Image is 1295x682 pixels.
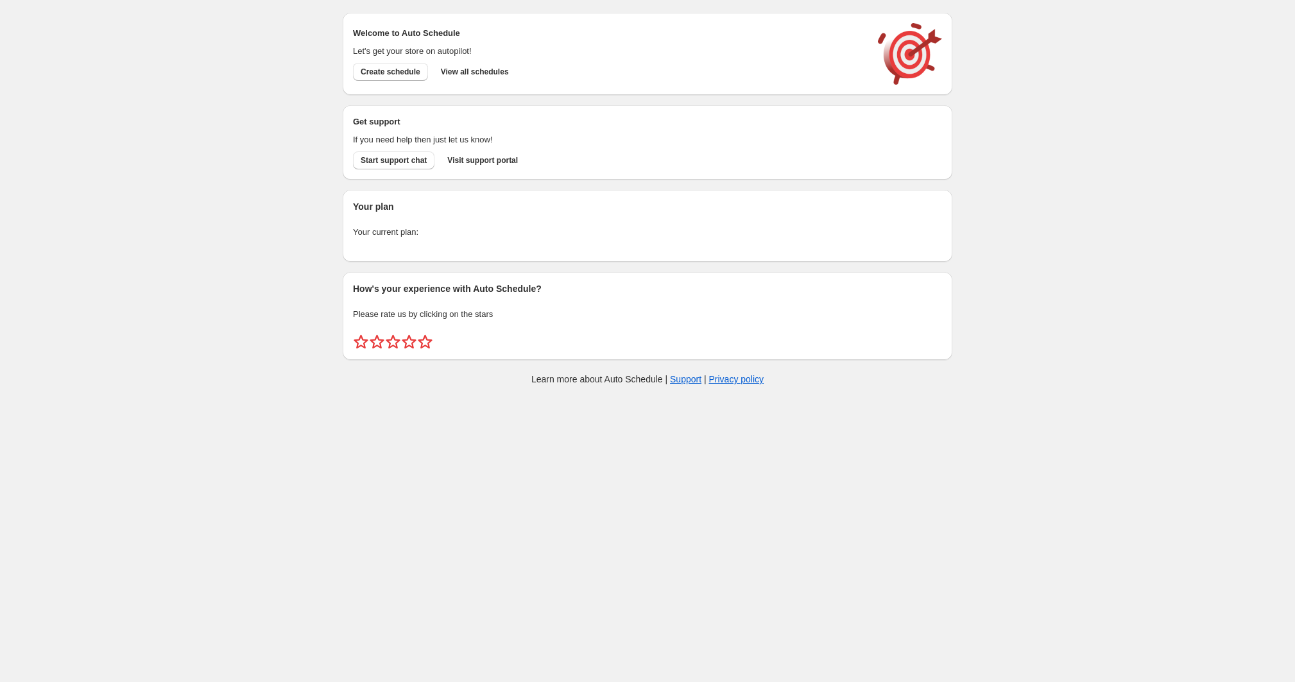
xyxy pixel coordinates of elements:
[353,151,434,169] a: Start support chat
[353,226,942,239] p: Your current plan:
[531,373,764,386] p: Learn more about Auto Schedule | |
[433,63,517,81] button: View all schedules
[361,155,427,166] span: Start support chat
[353,308,942,321] p: Please rate us by clicking on the stars
[353,63,428,81] button: Create schedule
[440,151,526,169] a: Visit support portal
[353,115,865,128] h2: Get support
[709,374,764,384] a: Privacy policy
[447,155,518,166] span: Visit support portal
[353,133,865,146] p: If you need help then just let us know!
[670,374,701,384] a: Support
[353,282,942,295] h2: How's your experience with Auto Schedule?
[361,67,420,77] span: Create schedule
[353,27,865,40] h2: Welcome to Auto Schedule
[353,200,942,213] h2: Your plan
[353,45,865,58] p: Let's get your store on autopilot!
[441,67,509,77] span: View all schedules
